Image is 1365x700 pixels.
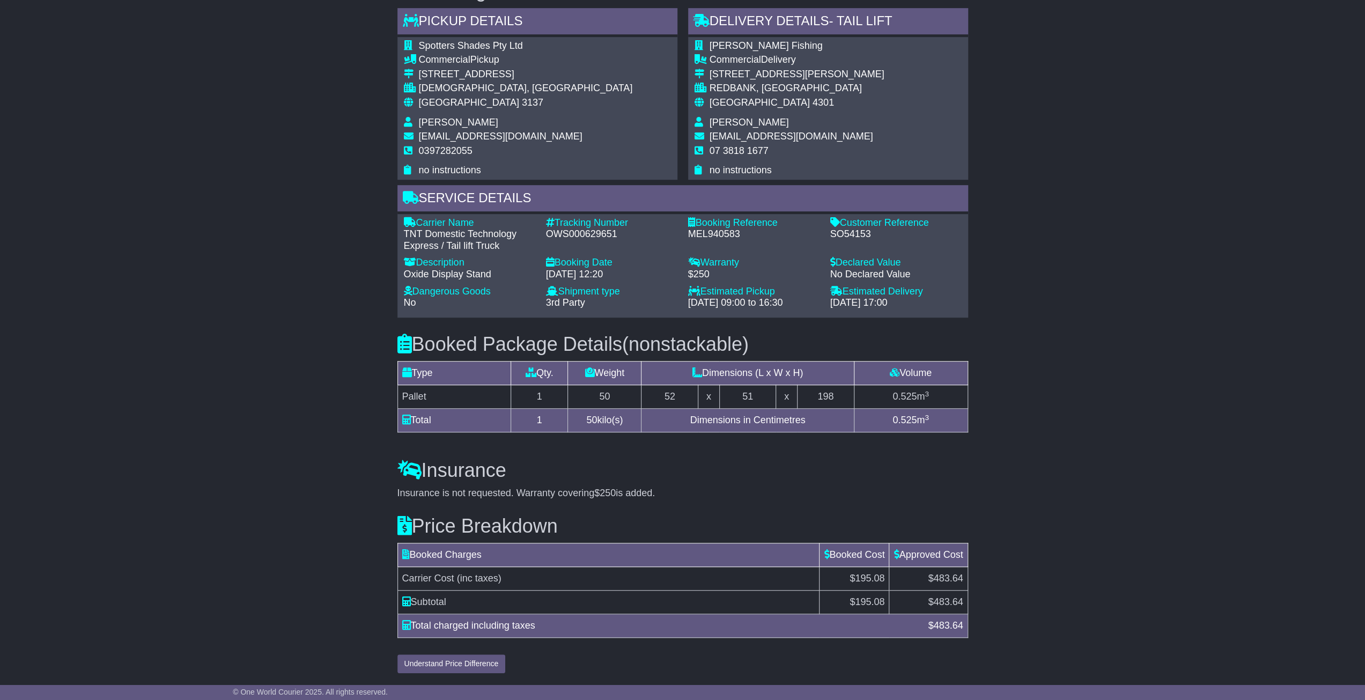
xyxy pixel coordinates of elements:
div: Declared Value [830,257,962,269]
h3: Insurance [397,460,968,481]
span: 3137 [522,97,543,108]
span: 483.64 [933,596,963,607]
span: Carrier Cost [402,573,454,584]
div: Estimated Pickup [688,286,820,298]
span: [EMAIL_ADDRESS][DOMAIN_NAME] [419,131,582,142]
span: © One World Courier 2025. All rights reserved. [233,688,388,696]
td: 1 [511,409,568,432]
td: Subtotal [397,591,820,614]
td: 52 [641,385,698,409]
span: 483.64 [933,620,963,631]
div: [DATE] 12:20 [546,269,677,281]
td: Volume [854,362,968,385]
div: Insurance is not requested. Warranty covering is added. [397,488,968,499]
div: No Declared Value [830,269,962,281]
div: Booking Date [546,257,677,269]
td: Dimensions in Centimetres [641,409,854,432]
span: 3rd Party [546,297,585,308]
td: Total [397,409,511,432]
td: Approved Cost [889,543,968,567]
div: Warranty [688,257,820,269]
div: Pickup Details [397,8,677,37]
span: 0397282055 [419,145,473,156]
div: SO54153 [830,229,962,240]
div: Total charged including taxes [397,618,923,633]
div: OWS000629651 [546,229,677,240]
span: $250 [594,488,616,498]
div: Tracking Number [546,217,677,229]
td: $ [820,591,889,614]
span: no instructions [419,165,481,175]
td: Weight [568,362,641,385]
div: Delivery [710,54,884,66]
span: Commercial [419,54,470,65]
span: $195.08 [850,573,884,584]
h3: Price Breakdown [397,515,968,537]
div: Estimated Delivery [830,286,962,298]
td: kilo(s) [568,409,641,432]
td: 50 [568,385,641,409]
sup: 3 [925,390,929,398]
h3: Booked Package Details [397,334,968,355]
div: Pickup [419,54,633,66]
div: MEL940583 [688,229,820,240]
td: x [776,385,797,409]
span: No [404,297,416,308]
td: 51 [719,385,776,409]
span: [GEOGRAPHIC_DATA] [419,97,519,108]
button: Understand Price Difference [397,654,506,673]
div: [DATE] 17:00 [830,297,962,309]
span: 07 3818 1677 [710,145,769,156]
span: Spotters Shades Pty Ltd [419,40,523,51]
div: Customer Reference [830,217,962,229]
div: Description [404,257,535,269]
div: Shipment type [546,286,677,298]
div: REDBANK, [GEOGRAPHIC_DATA] [710,83,884,94]
td: Type [397,362,511,385]
div: [STREET_ADDRESS] [419,69,633,80]
td: 1 [511,385,568,409]
div: [STREET_ADDRESS][PERSON_NAME] [710,69,884,80]
span: Commercial [710,54,761,65]
span: no instructions [710,165,772,175]
span: 0.525 [892,415,917,425]
td: Qty. [511,362,568,385]
div: TNT Domestic Technology Express / Tail lift Truck [404,229,535,252]
td: m [854,385,968,409]
div: $ [923,618,968,633]
div: Service Details [397,185,968,214]
td: Pallet [397,385,511,409]
span: 50 [586,415,597,425]
div: [DATE] 09:00 to 16:30 [688,297,820,309]
td: x [698,385,719,409]
span: $483.64 [928,573,963,584]
div: Oxide Display Stand [404,269,535,281]
span: [PERSON_NAME] Fishing [710,40,823,51]
td: 198 [797,385,854,409]
span: [PERSON_NAME] [419,117,498,128]
div: Delivery Details [688,8,968,37]
div: Carrier Name [404,217,535,229]
span: 0.525 [892,391,917,402]
div: Dangerous Goods [404,286,535,298]
span: (inc taxes) [457,573,501,584]
span: 4301 [813,97,834,108]
td: Booked Cost [820,543,889,567]
span: (nonstackable) [622,333,749,355]
td: $ [889,591,968,614]
div: $250 [688,269,820,281]
td: Booked Charges [397,543,820,567]
td: m [854,409,968,432]
div: [DEMOGRAPHIC_DATA], [GEOGRAPHIC_DATA] [419,83,633,94]
sup: 3 [925,414,929,422]
div: Booking Reference [688,217,820,229]
span: [PERSON_NAME] [710,117,789,128]
span: 195.08 [855,596,884,607]
span: - Tail Lift [829,13,892,28]
span: [EMAIL_ADDRESS][DOMAIN_NAME] [710,131,873,142]
span: [GEOGRAPHIC_DATA] [710,97,810,108]
td: Dimensions (L x W x H) [641,362,854,385]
